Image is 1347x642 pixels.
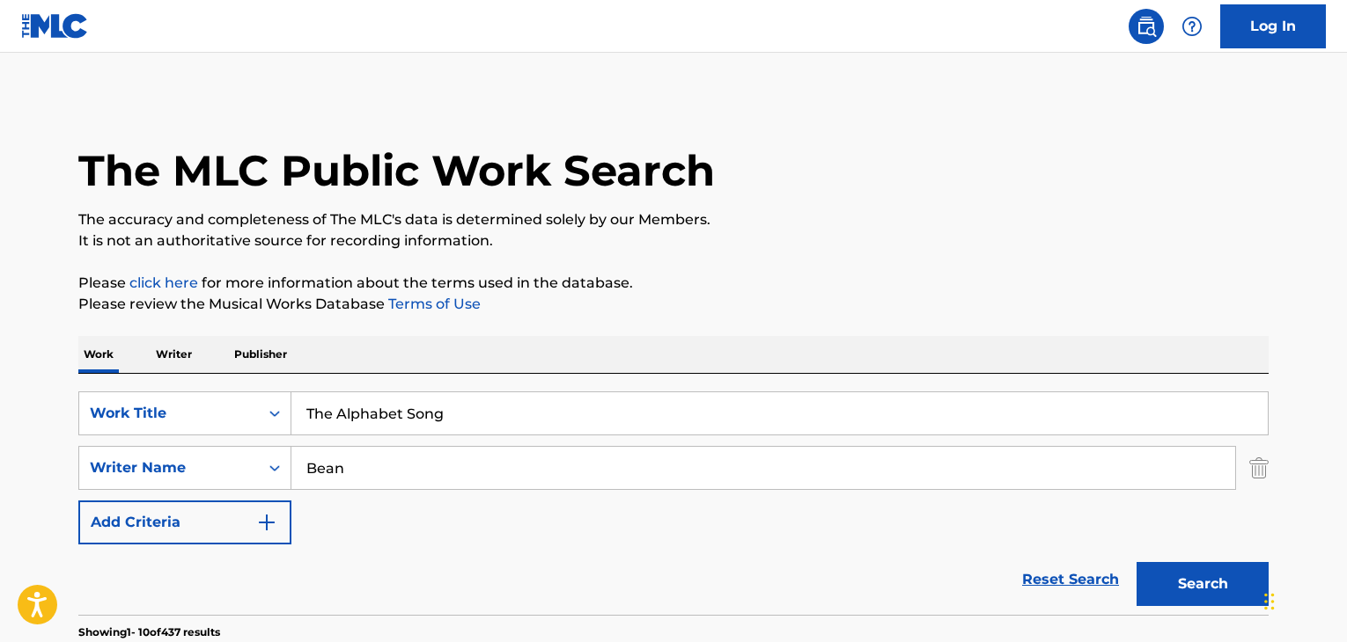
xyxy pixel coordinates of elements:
button: Add Criteria [78,500,291,544]
p: Work [78,336,119,373]
img: Delete Criterion [1249,446,1269,490]
button: Search [1137,562,1269,606]
iframe: Chat Widget [1259,558,1347,642]
h1: The MLC Public Work Search [78,144,715,197]
div: Drag [1264,575,1275,628]
img: MLC Logo [21,13,89,39]
img: search [1136,16,1157,37]
p: Please for more information about the terms used in the database. [78,273,1269,294]
p: Please review the Musical Works Database [78,294,1269,315]
div: Help [1174,9,1210,44]
form: Search Form [78,391,1269,615]
div: Writer Name [90,457,248,478]
p: It is not an authoritative source for recording information. [78,230,1269,252]
p: Showing 1 - 10 of 437 results [78,624,220,640]
a: click here [129,274,198,291]
p: Writer [151,336,197,373]
a: Public Search [1129,9,1164,44]
p: The accuracy and completeness of The MLC's data is determined solely by our Members. [78,209,1269,230]
a: Log In [1220,4,1326,48]
p: Publisher [229,336,292,373]
a: Reset Search [1013,560,1128,599]
div: Work Title [90,403,248,424]
a: Terms of Use [385,295,481,312]
img: 9d2ae6d4665cec9f34b9.svg [256,512,277,533]
img: help [1181,16,1203,37]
